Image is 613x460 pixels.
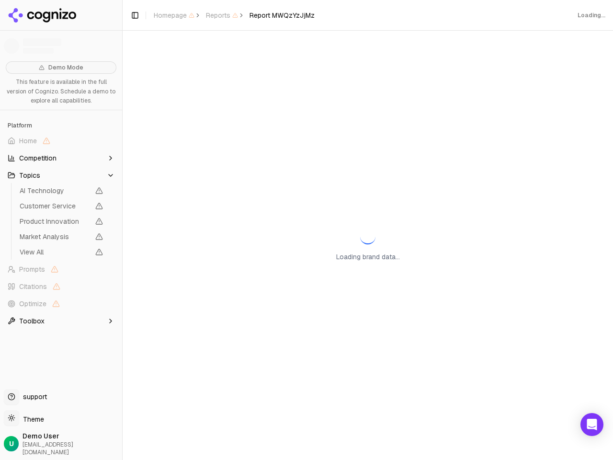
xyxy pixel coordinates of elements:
span: Product Innovation [20,217,90,226]
span: Customer Service [20,201,90,211]
span: AI Technology [20,186,90,195]
button: Topics [4,168,118,183]
button: Competition [4,150,118,166]
span: Prompts [19,264,45,274]
span: Demo User [23,431,118,441]
span: Optimize [19,299,46,309]
span: Demo Mode [48,64,83,71]
div: Open Intercom Messenger [580,413,603,436]
span: U [9,439,14,448]
span: Report MWQzYzJjMz [250,11,315,20]
span: Toolbox [19,316,45,326]
span: Home [19,136,37,146]
span: Market Analysis [20,232,90,241]
span: Competition [19,153,57,163]
span: Citations [19,282,47,291]
span: support [19,392,47,402]
div: Loading... [578,11,605,19]
span: Theme [19,415,44,424]
div: Platform [4,118,118,133]
nav: breadcrumb [154,11,315,20]
p: Loading brand data... [336,252,400,262]
span: Topics [19,171,40,180]
span: [EMAIL_ADDRESS][DOMAIN_NAME] [23,441,118,456]
span: View All [20,247,90,257]
button: Toolbox [4,313,118,329]
p: This feature is available in the full version of Cognizo. Schedule a demo to explore all capabili... [6,78,116,106]
span: Homepage [154,11,194,20]
span: Reports [206,11,238,20]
